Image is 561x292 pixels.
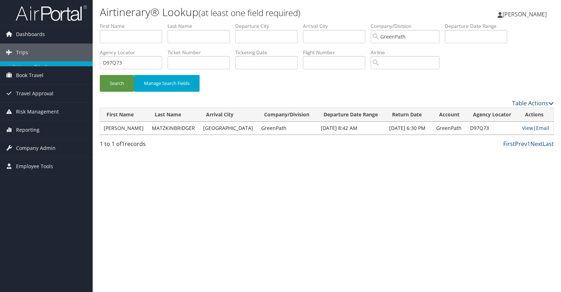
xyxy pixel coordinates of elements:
th: Actions [519,108,554,122]
a: First [503,140,515,148]
h1: Airtinerary® Lookup [100,5,402,20]
span: 1 [122,140,125,148]
th: Return Date: activate to sort column ascending [386,108,433,122]
a: Table Actions [512,99,554,107]
th: Agency Locator: activate to sort column ascending [467,108,519,122]
td: [DATE] 8:42 AM [317,122,386,135]
td: [PERSON_NAME] [100,122,148,135]
span: Book Travel [16,66,43,84]
button: Search [100,75,134,92]
td: MATZKINBRIDGER [148,122,200,135]
td: [DATE] 6:30 PM [386,122,433,135]
th: Company/Division [258,108,317,122]
span: Company Admin [16,139,56,157]
span: Employee Tools [16,157,53,175]
label: Flight Number [303,49,371,56]
label: Airline [371,49,445,56]
a: 1 [527,140,530,148]
span: Reporting [16,121,40,139]
td: D97Q73 [467,122,519,135]
button: Manage Search Fields [134,75,200,92]
span: Trips [16,44,28,61]
td: | [519,122,554,135]
td: [GEOGRAPHIC_DATA] [200,122,258,135]
a: [PERSON_NAME] [498,4,554,25]
small: (at least one field required) [199,7,300,19]
span: Dashboards [16,25,45,43]
a: Last [543,140,554,148]
label: Company/Division [371,22,445,30]
td: GreenPath [258,122,317,135]
td: GreenPath [433,122,467,135]
a: View [522,125,533,131]
label: Agency Locator [100,49,168,56]
label: First Name [100,22,168,30]
th: Last Name: activate to sort column ascending [148,108,200,122]
th: Arrival City: activate to sort column descending [200,108,258,122]
label: Departure Date Range [445,22,513,30]
img: airportal-logo.png [16,5,87,21]
label: Arrival City [303,22,371,30]
label: Ticket Number [168,49,235,56]
label: Departure City [235,22,303,30]
div: 1 to 1 of records [100,140,205,152]
th: Account: activate to sort column ascending [433,108,467,122]
th: First Name: activate to sort column ascending [100,108,148,122]
a: Email [536,125,549,131]
a: Next [530,140,543,148]
th: Departure Date Range: activate to sort column ascending [317,108,386,122]
span: Risk Management [16,103,59,121]
label: Ticketing Date [235,49,303,56]
a: Prev [515,140,527,148]
span: [PERSON_NAME] [503,10,547,18]
label: Last Name [168,22,235,30]
span: Travel Approval [16,85,53,102]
